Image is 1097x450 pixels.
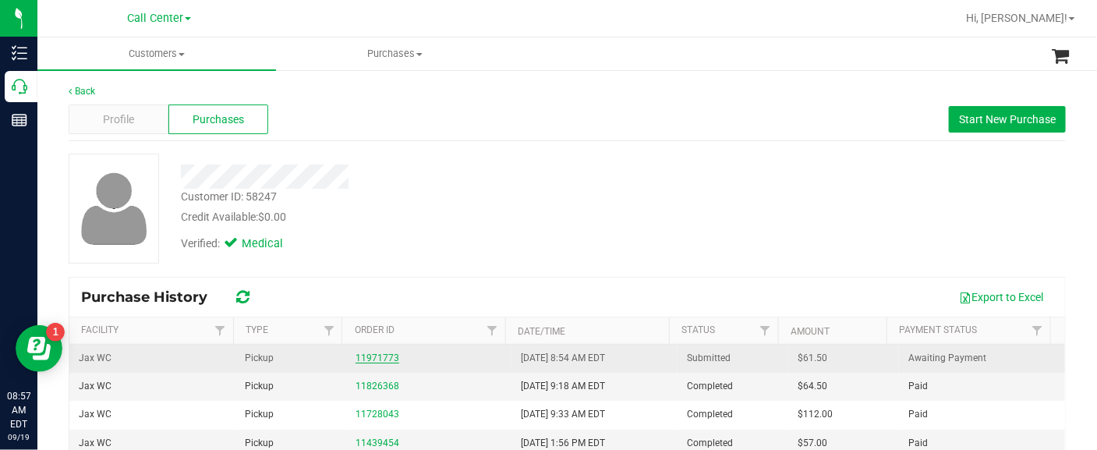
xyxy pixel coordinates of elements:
a: Back [69,86,95,97]
span: Purchase History [81,289,223,306]
button: Export to Excel [949,284,1053,310]
div: Customer ID: 58247 [181,189,277,205]
a: Customers [37,37,276,70]
p: 09/19 [7,431,30,443]
div: Credit Available: [181,209,668,225]
span: Customers [37,47,276,61]
span: Call Center [127,12,183,25]
a: Order ID [355,324,395,335]
inline-svg: Inventory [12,45,27,61]
span: Completed [687,407,733,422]
span: Awaiting Payment [908,351,986,366]
span: Jax WC [79,379,111,394]
a: Status [681,324,715,335]
span: Paid [908,407,928,422]
span: [DATE] 8:54 AM EDT [522,351,606,366]
span: Medical [242,236,304,253]
span: [DATE] 9:33 AM EDT [522,407,606,422]
a: Filter [752,317,777,344]
a: Filter [479,317,505,344]
span: Pickup [245,407,274,422]
span: $64.50 [798,379,827,394]
span: $61.50 [798,351,827,366]
a: Amount [791,326,830,337]
span: Jax WC [79,351,111,366]
span: Profile [103,112,134,128]
a: Filter [207,317,233,344]
a: 11439454 [356,438,399,448]
iframe: Resource center [16,325,62,372]
inline-svg: Call Center [12,79,27,94]
a: Filter [316,317,341,344]
span: Completed [687,379,733,394]
inline-svg: Reports [12,112,27,128]
button: Start New Purchase [949,106,1066,133]
iframe: Resource center unread badge [46,323,65,342]
a: 11728043 [356,409,399,420]
a: 11826368 [356,381,399,392]
span: Paid [908,379,928,394]
a: Purchases [276,37,515,70]
span: Purchases [193,112,244,128]
a: Filter [1024,317,1050,344]
span: Pickup [245,379,274,394]
a: Date/Time [518,326,566,337]
a: 11971773 [356,353,399,363]
span: Jax WC [79,407,111,422]
span: Start New Purchase [959,113,1056,126]
div: Verified: [181,236,304,253]
span: Hi, [PERSON_NAME]! [966,12,1067,24]
img: user-icon.png [73,168,155,249]
a: Type [246,324,268,335]
p: 08:57 AM EDT [7,389,30,431]
a: Facility [81,324,119,335]
span: $112.00 [798,407,833,422]
a: Payment Status [900,324,978,335]
span: Submitted [687,351,731,366]
span: [DATE] 9:18 AM EDT [522,379,606,394]
span: Pickup [245,351,274,366]
span: $0.00 [258,211,286,223]
span: Purchases [277,47,514,61]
